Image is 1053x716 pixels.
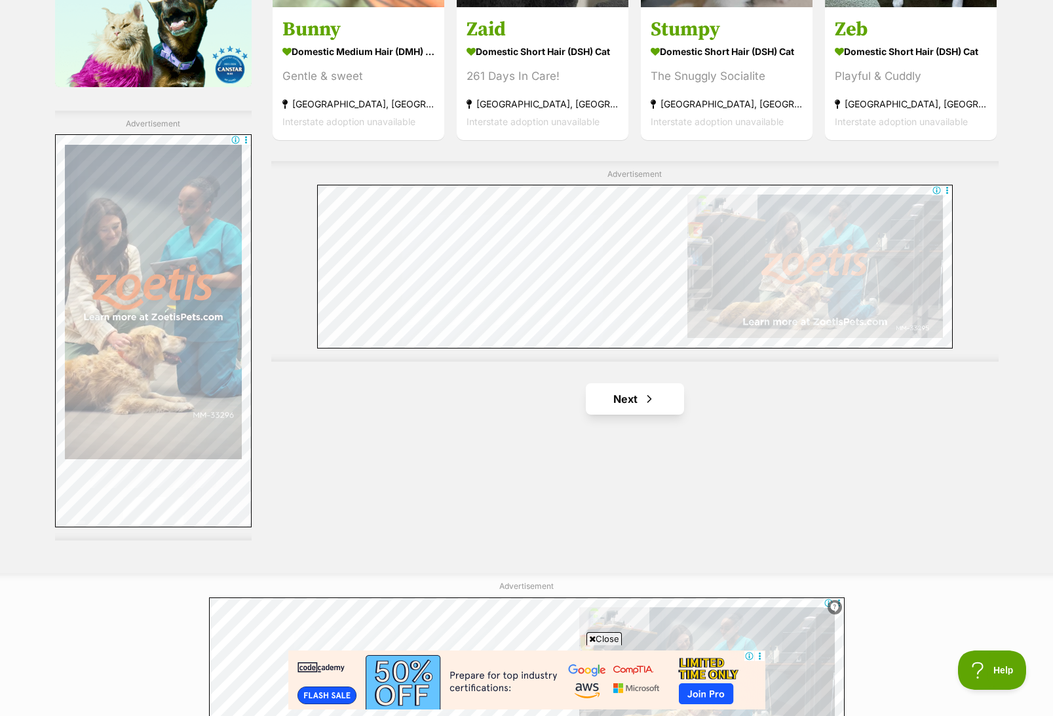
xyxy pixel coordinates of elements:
[835,17,987,42] h3: Zeb
[282,67,434,85] div: Gentle & sweet
[273,7,444,140] a: Bunny Domestic Medium Hair (DMH) Cat Gentle & sweet [GEOGRAPHIC_DATA], [GEOGRAPHIC_DATA] Intersta...
[651,42,803,61] strong: Domestic Short Hair (DSH) Cat
[467,95,619,113] strong: [GEOGRAPHIC_DATA], [GEOGRAPHIC_DATA]
[586,632,622,645] span: Close
[282,42,434,61] strong: Domestic Medium Hair (DMH) Cat
[55,134,252,527] iframe: Advertisement
[958,650,1027,690] iframe: Help Scout Beacon - Open
[317,185,953,349] iframe: Advertisement
[467,42,619,61] strong: Domestic Short Hair (DSH) Cat
[586,383,684,415] a: Next page
[282,17,434,42] h3: Bunny
[651,67,803,85] div: The Snuggly Socialite
[651,116,784,127] span: Interstate adoption unavailable
[651,17,803,42] h3: Stumpy
[457,7,628,140] a: Zaid Domestic Short Hair (DSH) Cat 261 Days In Care! [GEOGRAPHIC_DATA], [GEOGRAPHIC_DATA] Interst...
[651,95,803,113] strong: [GEOGRAPHIC_DATA], [GEOGRAPHIC_DATA]
[829,601,841,613] img: info.svg
[467,67,619,85] div: 261 Days In Care!
[641,7,813,140] a: Stumpy Domestic Short Hair (DSH) Cat The Snuggly Socialite [GEOGRAPHIC_DATA], [GEOGRAPHIC_DATA] I...
[835,42,987,61] strong: Domestic Short Hair (DSH) Cat
[282,116,415,127] span: Interstate adoption unavailable
[55,111,252,541] div: Advertisement
[835,116,968,127] span: Interstate adoption unavailable
[825,7,997,140] a: Zeb Domestic Short Hair (DSH) Cat Playful & Cuddly [GEOGRAPHIC_DATA], [GEOGRAPHIC_DATA] Interstat...
[271,383,999,415] nav: Pagination
[467,17,619,42] h3: Zaid
[288,650,765,709] iframe: Advertisement
[835,95,987,113] strong: [GEOGRAPHIC_DATA], [GEOGRAPHIC_DATA]
[835,67,987,85] div: Playful & Cuddly
[282,95,434,113] strong: [GEOGRAPHIC_DATA], [GEOGRAPHIC_DATA]
[271,161,999,362] div: Advertisement
[467,116,600,127] span: Interstate adoption unavailable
